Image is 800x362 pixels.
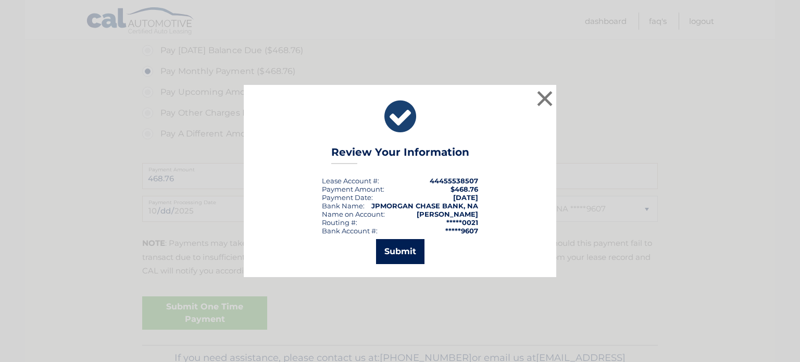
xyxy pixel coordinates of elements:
div: : [322,193,373,202]
span: Payment Date [322,193,371,202]
strong: [PERSON_NAME] [417,210,478,218]
button: × [534,88,555,109]
div: Payment Amount: [322,185,384,193]
strong: JPMORGAN CHASE BANK, NA [371,202,478,210]
span: [DATE] [453,193,478,202]
strong: 44455538507 [430,177,478,185]
button: Submit [376,239,424,264]
span: $468.76 [451,185,478,193]
div: Bank Account #: [322,227,378,235]
div: Lease Account #: [322,177,379,185]
div: Name on Account: [322,210,385,218]
div: Bank Name: [322,202,365,210]
h3: Review Your Information [331,146,469,164]
div: Routing #: [322,218,357,227]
